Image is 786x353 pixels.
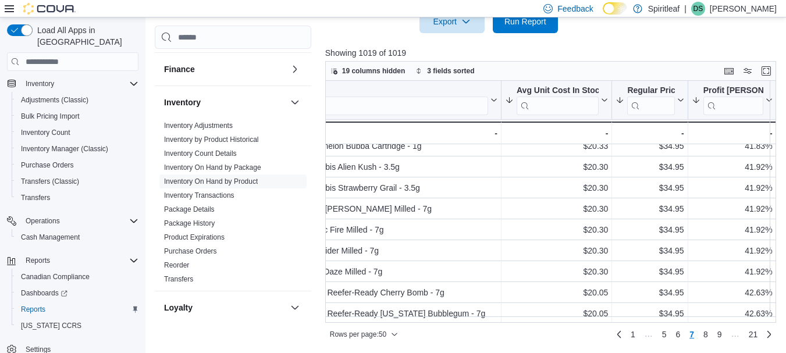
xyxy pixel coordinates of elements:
[631,329,635,340] span: 1
[21,193,50,202] span: Transfers
[759,64,773,78] button: Enter fullscreen
[164,233,225,243] span: Product Expirations
[16,126,138,140] span: Inventory Count
[691,286,772,300] div: 42.63%
[16,191,138,205] span: Transfers
[12,157,143,173] button: Purchase Orders
[691,126,772,140] div: -
[26,79,54,88] span: Inventory
[16,286,72,300] a: Dashboards
[21,112,80,121] span: Bulk Pricing Import
[164,97,286,109] button: Inventory
[21,144,108,154] span: Inventory Manager (Classic)
[12,301,143,318] button: Reports
[16,191,55,205] a: Transfers
[16,270,138,284] span: Canadian Compliance
[699,325,713,344] a: Page 8 of 21
[12,285,143,301] a: Dashboards
[762,327,776,341] a: Next page
[21,254,55,268] button: Reports
[21,305,45,314] span: Reports
[657,325,671,344] a: Page 5 of 21
[722,64,736,78] button: Keyboard shortcuts
[612,327,626,341] a: Previous page
[717,329,722,340] span: 9
[273,223,497,237] div: Fuego Galactic Fire Milled - 7g
[21,77,138,91] span: Inventory
[12,173,143,190] button: Transfers (Classic)
[505,126,608,140] div: -
[505,286,608,300] div: $20.05
[273,307,497,321] div: Jonny Chronic Reefer-Ready [US_STATE] Bubblegum - 7g
[21,161,74,170] span: Purchase Orders
[612,325,776,344] nav: Pagination for preceding grid
[26,216,60,226] span: Operations
[273,85,497,115] button: Product
[164,136,259,145] span: Inventory by Product Historical
[689,329,694,340] span: 7
[12,229,143,245] button: Cash Management
[710,2,777,16] p: [PERSON_NAME]
[164,136,259,144] a: Inventory by Product Historical
[627,85,674,97] div: Regular Price
[684,2,687,16] p: |
[640,329,657,343] li: Skipping pages 2 to 4
[616,286,684,300] div: $34.95
[603,2,627,15] input: Dark Mode
[427,66,474,76] span: 3 fields sorted
[627,85,674,115] div: Regular Price
[21,77,59,91] button: Inventory
[164,205,215,215] span: Package Details
[12,92,143,108] button: Adjustments (Classic)
[21,95,88,105] span: Adjustments (Classic)
[616,265,684,279] div: $34.95
[330,330,386,339] span: Rows per page : 50
[426,10,478,33] span: Export
[16,142,113,156] a: Inventory Manager (Classic)
[326,64,410,78] button: 19 columns hidden
[626,325,640,344] a: Page 1 of 21
[273,244,497,258] div: Fuego Night Rider Milled - 7g
[164,275,193,284] span: Transfers
[164,150,237,158] a: Inventory Count Details
[691,85,772,115] button: Profit [PERSON_NAME] (%)
[21,254,138,268] span: Reports
[691,244,772,258] div: 41.92%
[16,109,138,123] span: Bulk Pricing Import
[505,307,608,321] div: $20.05
[164,97,201,109] h3: Inventory
[16,93,138,107] span: Adjustments (Classic)
[741,64,755,78] button: Display options
[411,64,479,78] button: 3 fields sorted
[164,64,195,76] h3: Finance
[21,177,79,186] span: Transfers (Classic)
[164,191,234,201] span: Inventory Transactions
[164,276,193,284] a: Transfers
[749,329,758,340] span: 21
[273,85,488,97] div: Product
[693,2,703,16] span: DS
[675,329,680,340] span: 6
[505,181,608,195] div: $20.30
[16,302,138,316] span: Reports
[164,302,286,314] button: Loyalty
[164,149,237,159] span: Inventory Count Details
[342,66,406,76] span: 19 columns hidden
[691,181,772,195] div: 41.92%
[12,141,143,157] button: Inventory Manager (Classic)
[505,244,608,258] div: $20.30
[164,122,233,131] span: Inventory Adjustments
[288,301,302,315] button: Loyalty
[504,16,546,27] span: Run Report
[26,256,50,265] span: Reports
[164,164,261,172] a: Inventory On Hand by Package
[616,202,684,216] div: $34.95
[164,206,215,214] a: Package Details
[16,230,84,244] a: Cash Management
[616,85,684,115] button: Regular Price
[164,122,233,130] a: Inventory Adjustments
[557,3,593,15] span: Feedback
[164,234,225,242] a: Product Expirations
[273,85,488,115] div: Product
